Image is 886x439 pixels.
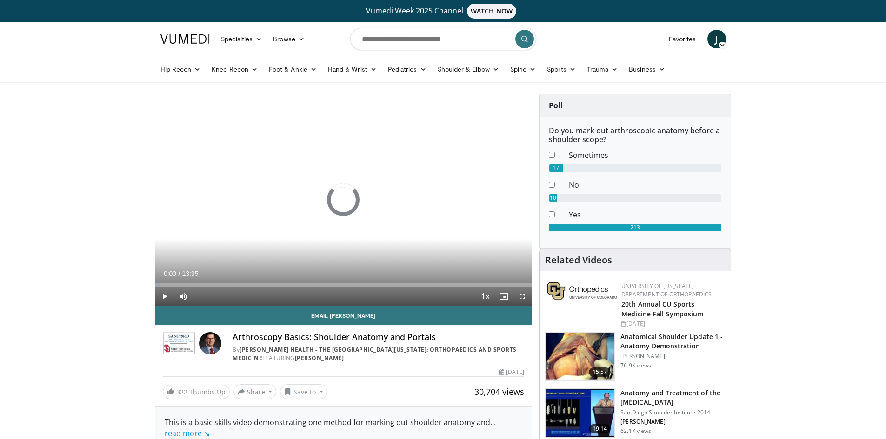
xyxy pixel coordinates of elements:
span: 19:14 [589,424,611,433]
p: 76.9K views [620,362,651,369]
a: University of [US_STATE] Department of Orthopaedics [621,282,712,298]
dd: Yes [562,209,728,220]
h6: Do you mark out arthroscopic anatomy before a shoulder scope? [549,126,721,144]
a: Browse [267,30,310,48]
a: 20th Annual CU Sports Medicine Fall Symposium [621,300,703,318]
span: 13:35 [182,270,198,277]
img: Avatar [199,332,221,354]
span: 30,704 views [474,386,524,397]
p: San Diego Shoulder Institute 2014 [620,409,725,416]
span: ... [165,417,496,439]
button: Share [233,384,277,399]
img: Sanford Health - The University of South Dakota School of Medicine: Orthopaedics and Sports Medicine [163,332,196,354]
div: 10 [549,194,557,202]
a: Hip Recon [155,60,207,79]
button: Enable picture-in-picture mode [494,287,513,306]
a: Hand & Wrist [322,60,382,79]
a: Sports [541,60,581,79]
a: Spine [505,60,541,79]
p: [PERSON_NAME] [620,353,725,360]
a: J [707,30,726,48]
span: 15:57 [589,367,611,377]
div: [DATE] [499,368,524,376]
a: Pediatrics [382,60,432,79]
div: 213 [549,224,721,231]
a: 322 Thumbs Up [163,385,230,399]
button: Save to [280,384,327,399]
a: Business [623,60,671,79]
a: Vumedi Week 2025 ChannelWATCH NOW [162,4,725,19]
span: 322 [176,387,187,396]
img: VuMedi Logo [160,34,210,44]
dd: Sometimes [562,150,728,161]
div: Progress Bar [155,283,532,287]
input: Search topics, interventions [350,28,536,50]
a: Trauma [581,60,624,79]
h4: Related Videos [545,255,612,266]
div: 17 [549,164,563,172]
a: 15:57 Anatomical Shoulder Update 1 - Anatomy Demonstration [PERSON_NAME] 76.9K views [545,332,725,381]
span: WATCH NOW [467,4,516,19]
span: 0:00 [164,270,176,277]
span: / [179,270,180,277]
a: Specialties [215,30,268,48]
img: 355603a8-37da-49b6-856f-e00d7e9307d3.png.150x105_q85_autocrop_double_scale_upscale_version-0.2.png [547,282,617,300]
a: [PERSON_NAME] Health - The [GEOGRAPHIC_DATA][US_STATE]: Orthopaedics and Sports Medicine [233,346,517,362]
div: This is a basic skills video demonstrating one method for marking out shoulder anatomy and [165,417,523,439]
dd: No [562,179,728,190]
img: laj_3.png.150x105_q85_crop-smart_upscale.jpg [546,333,614,381]
button: Playback Rate [476,287,494,306]
a: read more ↘ [165,428,210,439]
a: Foot & Ankle [263,60,322,79]
h3: Anatomical Shoulder Update 1 - Anatomy Demonstration [620,332,725,351]
img: 58008271-3059-4eea-87a5-8726eb53a503.150x105_q85_crop-smart_upscale.jpg [546,389,614,437]
button: Mute [174,287,193,306]
a: Email [PERSON_NAME] [155,306,532,325]
button: Fullscreen [513,287,532,306]
p: [PERSON_NAME] [620,418,725,426]
a: Knee Recon [206,60,263,79]
strong: Poll [549,100,563,111]
a: 19:14 Anatomy and Treatment of the [MEDICAL_DATA] San Diego Shoulder Institute 2014 [PERSON_NAME]... [545,388,725,438]
a: Favorites [663,30,702,48]
div: [DATE] [621,320,723,328]
button: Play [155,287,174,306]
a: Shoulder & Elbow [432,60,505,79]
p: 62.1K views [620,427,651,435]
h3: Anatomy and Treatment of the [MEDICAL_DATA] [620,388,725,407]
h4: Arthroscopy Basics: Shoulder Anatomy and Portals [233,332,524,342]
div: By FEATURING [233,346,524,362]
a: [PERSON_NAME] [295,354,344,362]
video-js: Video Player [155,94,532,306]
